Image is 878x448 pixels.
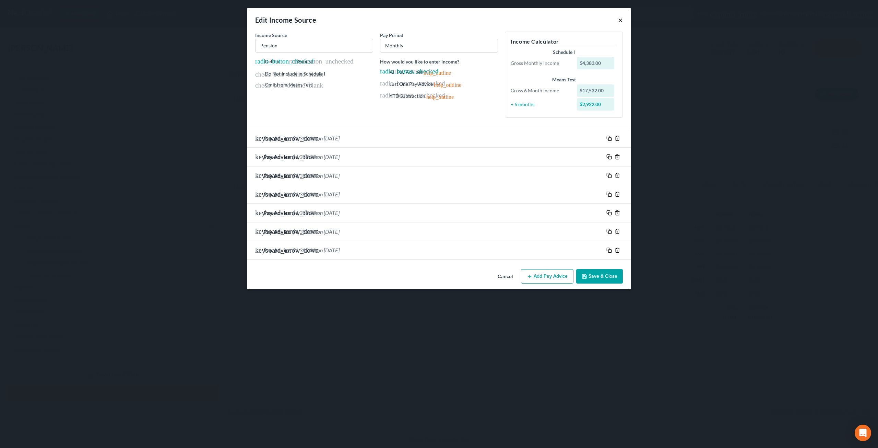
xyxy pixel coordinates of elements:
span: on [DATE] [317,247,340,253]
span: $4,383.00 [292,247,316,253]
div: $2,922.00 [577,98,615,111]
span: Pay Advice [263,209,291,216]
span: Pay Advice [263,247,291,253]
span: on [DATE] [317,153,340,160]
span: $4,383.00 [292,153,316,160]
span: $4,383.00 [292,191,316,197]
span: Pay Advice [263,135,291,141]
button: × [618,16,623,24]
span: Income Source [255,32,287,38]
span: Pay Advice [263,191,291,197]
span: on [DATE] [317,172,340,179]
label: Pay Period [380,32,403,39]
span: on [DATE] [317,228,340,235]
span: $4,383.00 [292,172,316,179]
button: Save & Close [576,269,623,284]
span: Spouse [298,58,313,64]
span: $4,383.00 [292,209,316,216]
div: Means Test [511,76,617,83]
span: on [DATE] [317,209,340,216]
span: YTD Subtraction [390,93,425,99]
div: Open Intercom Messenger [855,425,871,441]
span: Pay Advice [263,228,291,235]
label: How would you like to enter income? [380,58,459,65]
span: $4,383.00 [292,135,316,141]
span: Omit from Means Test [265,82,312,88]
div: Schedule I [511,49,617,56]
div: Edit Income Source [255,15,316,25]
span: Pay Advice [263,153,291,160]
span: Debtor [265,58,280,64]
span: on [DATE] [317,135,340,141]
span: on [DATE] [317,191,340,197]
div: Gross 6 Month Income [507,87,573,94]
span: $4,383.00 [292,228,316,235]
button: Add Pay Advice [521,269,573,284]
div: $17,532.00 [577,84,615,97]
span: Do Not Include in Schedule I [265,71,325,77]
h5: Income Calculator [511,37,617,46]
button: Cancel [492,270,518,284]
div: ÷ 6 months [507,101,573,108]
div: $4,383.00 [577,57,615,69]
span: Just One Pay Advice [390,81,433,87]
span: Pay Advice [263,172,291,179]
div: Gross Monthly Income [507,60,573,67]
span: All Pay Advices [390,69,423,75]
